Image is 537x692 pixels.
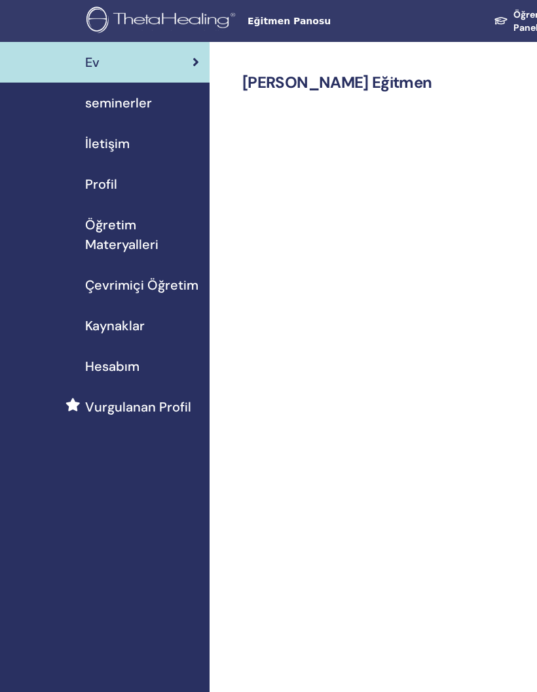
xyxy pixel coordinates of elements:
font: Vurgulanan Profil [85,398,191,415]
img: graduation-cap-white.svg [494,16,508,26]
font: Ev [85,54,100,71]
font: seminerler [85,94,152,111]
img: logo.png [86,7,240,36]
font: Eğitmen Panosu [248,16,331,26]
font: Hesabım [85,358,139,375]
font: İletişim [85,135,130,152]
font: [PERSON_NAME] Eğitmen [242,72,432,92]
font: Kaynaklar [85,317,145,334]
font: Profil [85,176,117,193]
font: Öğretim Materyalleri [85,216,158,253]
font: Çevrimiçi Öğretim [85,277,198,294]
